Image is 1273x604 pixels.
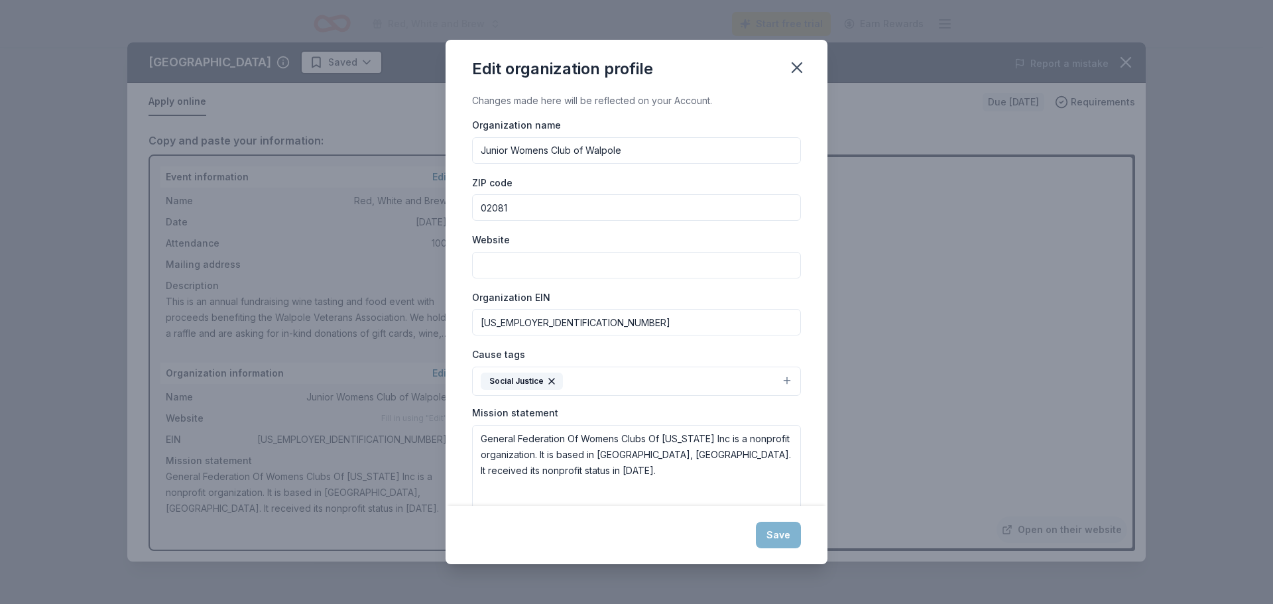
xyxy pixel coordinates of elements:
div: Due [DATE] [983,93,1044,111]
span: General Federation Of Womens Clubs Of [US_STATE] Inc is a nonprofit organization. It is based in ... [166,469,452,516]
div: Copy and paste your information: [149,132,480,149]
span: This is an annual fundraising wine tasting and food event with proceeds benefiting the Walpole Ve... [166,294,452,341]
span: Saved [328,54,357,70]
div: Description [166,278,463,294]
div: Mission statement [166,453,463,469]
a: Open on their website [997,516,1127,543]
span: EIN [166,432,255,448]
div: Organization information [160,363,468,384]
span: Date [166,214,255,230]
button: Saved [300,50,383,74]
span: 100 [255,235,447,251]
button: Report a mistake [1014,56,1109,72]
span: Junior Womens Club of Walpole [255,389,447,405]
span: Name [166,389,255,405]
div: [GEOGRAPHIC_DATA]'s Application [496,132,678,149]
span: Red, White and Brew [255,193,447,209]
span: Mailing address [166,257,255,272]
span: Website [166,410,255,426]
span: [DATE] [255,214,447,230]
div: [GEOGRAPHIC_DATA] [149,52,271,73]
button: Requirements [1055,94,1135,110]
div: Event information [160,166,468,188]
span: Fill in using "Edit" [381,413,447,424]
span: [US_EMPLOYER_IDENTIFICATION_NUMBER] [255,432,447,448]
span: Name [166,193,255,209]
span: Requirements [1071,94,1135,110]
span: Attendance [166,235,255,251]
button: Edit [432,169,450,185]
button: Edit [432,365,450,381]
button: Apply online [149,88,206,116]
